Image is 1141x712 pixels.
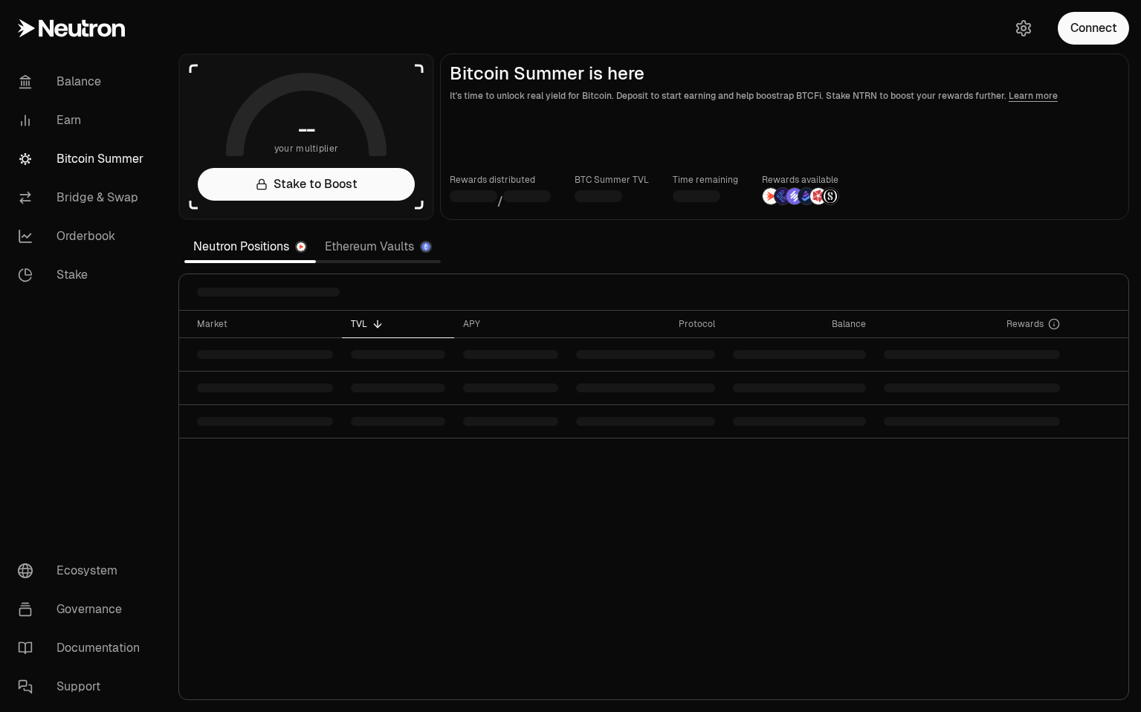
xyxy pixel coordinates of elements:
[6,101,161,140] a: Earn
[733,318,867,330] div: Balance
[6,667,161,706] a: Support
[822,188,838,204] img: Structured Points
[184,232,316,262] a: Neutron Positions
[798,188,815,204] img: Bedrock Diamonds
[6,217,161,256] a: Orderbook
[463,318,559,330] div: APY
[450,187,551,210] div: /
[6,62,161,101] a: Balance
[198,168,415,201] a: Stake to Boost
[421,242,430,251] img: Ethereum Logo
[576,318,714,330] div: Protocol
[1058,12,1129,45] button: Connect
[6,256,161,294] a: Stake
[575,172,649,187] p: BTC Summer TVL
[351,318,445,330] div: TVL
[775,188,791,204] img: EtherFi Points
[316,232,441,262] a: Ethereum Vaults
[197,318,333,330] div: Market
[810,188,827,204] img: Mars Fragments
[762,172,839,187] p: Rewards available
[786,188,803,204] img: Solv Points
[450,88,1119,103] p: It's time to unlock real yield for Bitcoin. Deposit to start earning and help boostrap BTCFi. Sta...
[6,629,161,667] a: Documentation
[450,63,1119,84] h2: Bitcoin Summer is here
[450,172,551,187] p: Rewards distributed
[6,178,161,217] a: Bridge & Swap
[1006,318,1044,330] span: Rewards
[673,172,738,187] p: Time remaining
[6,551,161,590] a: Ecosystem
[274,141,339,156] span: your multiplier
[6,590,161,629] a: Governance
[298,117,315,141] h1: --
[297,242,306,251] img: Neutron Logo
[1009,90,1058,102] a: Learn more
[6,140,161,178] a: Bitcoin Summer
[763,188,779,204] img: NTRN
